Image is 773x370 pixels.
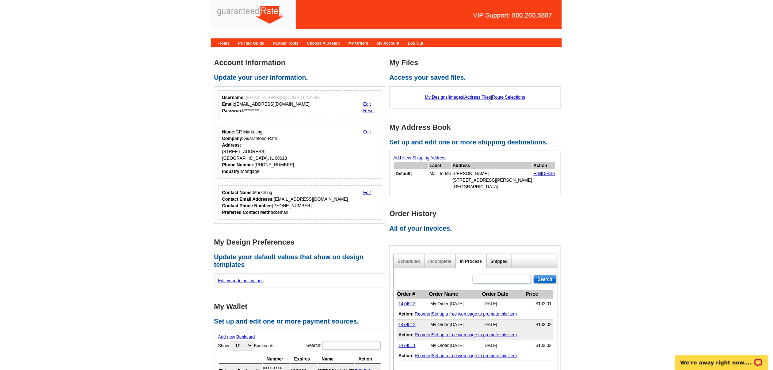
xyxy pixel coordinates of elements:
a: Reorder [415,312,431,317]
input: Search: [322,341,381,350]
h1: Account Information [214,59,389,67]
a: Edit [363,102,371,107]
a: Reset [363,108,375,113]
a: Incomplete [429,259,452,264]
b: Action: [399,312,414,317]
h1: My Wallet [214,303,389,310]
strong: Company: [222,136,244,141]
div: Who should we contact regarding order issues? [218,185,381,220]
th: Action [355,355,381,364]
a: Images [449,95,463,100]
a: Partner Tools [273,41,298,45]
div: Your personal details. [218,125,381,179]
a: 1474511 [399,343,416,348]
th: Order Date [482,290,526,299]
strong: Contact Name: [222,190,253,195]
b: Action: [399,353,414,358]
td: My Order [DATE] [429,340,481,351]
th: Name [318,355,354,364]
th: Order Name [429,290,481,299]
div: | | | [393,90,557,104]
a: Pricing Guide [238,41,264,45]
a: Log Out [408,41,423,45]
h1: My Design Preferences [214,238,389,246]
h2: All of your invoices. [389,225,565,233]
td: $103.02 [525,340,553,351]
a: Edit [363,129,371,135]
td: | [397,309,553,320]
a: Choose A Design [307,41,340,45]
label: Search: [306,340,381,351]
strong: Preferred Contact Method: [222,210,277,215]
h1: Order History [389,210,565,218]
td: $102.01 [525,298,553,309]
a: Add new Bankcard [218,335,255,340]
b: Default [396,171,411,176]
strong: Contact Phone Number: [222,203,272,208]
td: [DATE] [482,319,526,330]
th: Number [263,355,290,364]
strong: Email: [222,102,235,107]
th: Order # [397,290,429,299]
a: Scheduled [398,259,420,264]
a: Delete [542,171,555,176]
label: Show Bankcards [218,340,275,351]
div: Your login information. [218,90,381,118]
h1: My Files [389,59,565,67]
td: My Order [DATE] [429,298,481,309]
td: [ ] [394,170,429,190]
div: GR Marketing Guaranteed Rate [STREET_ADDRESS] [GEOGRAPHIC_DATA], IL 60613 [PHONE_NUMBER] Mortgage [222,129,294,175]
a: Home [218,41,230,45]
a: Edit your default values [218,278,264,283]
iframe: LiveChat chat widget [670,347,773,370]
h1: My Address Book [389,124,565,131]
h2: Update your default values that show on design templates [214,253,389,269]
td: $103.02 [525,319,553,330]
a: Add New Shipping Address [393,155,446,161]
a: My Account [377,41,400,45]
strong: Address: [222,143,241,148]
a: In Process [460,259,482,264]
strong: Name: [222,129,236,135]
th: Address [452,162,532,169]
strong: Password: [222,108,244,113]
a: Address Files [464,95,491,100]
strong: Industry: [222,169,241,174]
td: | [397,330,553,340]
td: | [397,351,553,361]
a: Edit [363,190,371,195]
td: Mail-To-Me [429,170,452,190]
strong: Phone Number: [222,162,255,167]
b: Action: [399,332,414,337]
a: Set up a free web page to promote this item [432,353,517,358]
th: Price [525,290,553,299]
a: Shipped [491,259,508,264]
th: Label [429,162,452,169]
td: [PERSON_NAME] [STREET_ADDRESS][PERSON_NAME] [GEOGRAPHIC_DATA] [452,170,532,190]
a: My Orders [349,41,368,45]
strong: Contact Email Addresss: [222,197,274,202]
a: Reorder [415,353,431,358]
td: [DATE] [482,340,526,351]
input: Search [534,275,556,284]
h2: Access your saved files. [389,74,565,82]
select: ShowBankcards [230,341,253,350]
h2: Update your user information. [214,74,389,82]
td: My Order [DATE] [429,319,481,330]
a: 1474512 [399,322,416,327]
a: Reorder [415,332,431,337]
a: Set up a free web page to promote this item [432,312,517,317]
strong: Username: [222,95,245,100]
div: Marketing [EMAIL_ADDRESS][DOMAIN_NAME] [PHONE_NUMBER] email [222,189,348,216]
a: Route Selections [492,95,525,100]
th: Action [533,162,556,169]
a: Set up a free web page to promote this item [432,332,517,337]
th: Expires [290,355,317,364]
a: 1474513 [399,301,416,306]
a: My Designs [425,95,448,100]
td: | [533,170,556,190]
td: [DATE] [482,298,526,309]
a: Edit [534,171,541,176]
